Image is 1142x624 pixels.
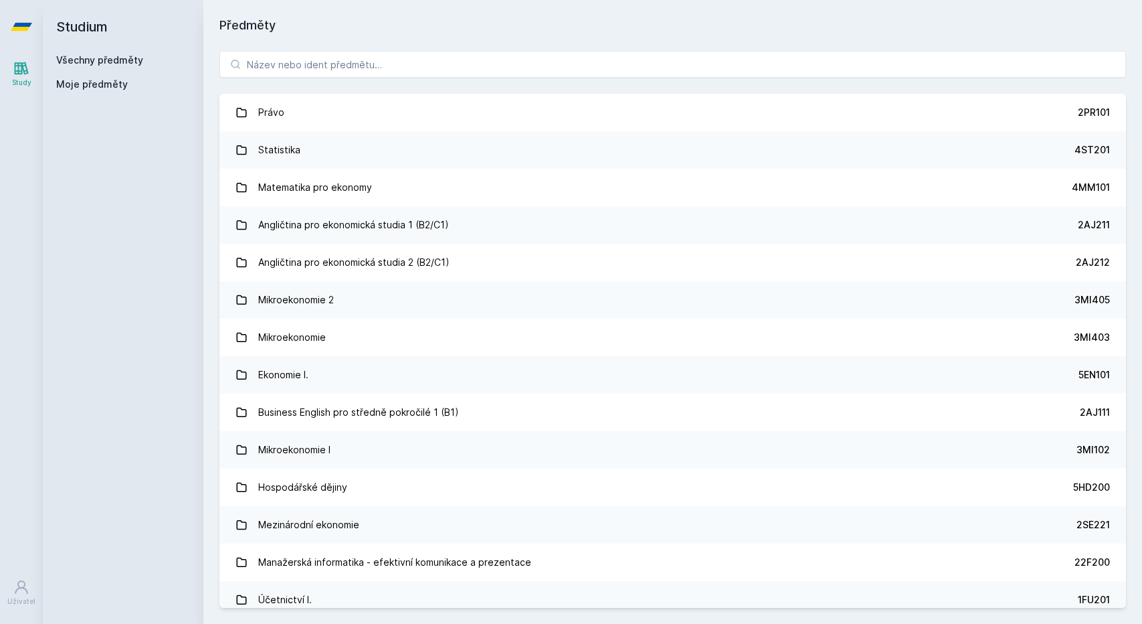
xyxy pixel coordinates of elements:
[3,54,40,94] a: Study
[219,356,1126,394] a: Ekonomie I. 5EN101
[258,212,449,238] div: Angličtina pro ekonomická studia 1 (B2/C1)
[258,512,359,538] div: Mezinárodní ekonomie
[258,437,330,463] div: Mikroekonomie I
[1076,256,1110,269] div: 2AJ212
[219,94,1126,131] a: Právo 2PR101
[219,281,1126,319] a: Mikroekonomie 2 3MI405
[258,587,312,613] div: Účetnictví I.
[3,572,40,613] a: Uživatel
[7,597,35,607] div: Uživatel
[219,431,1126,469] a: Mikroekonomie I 3MI102
[219,469,1126,506] a: Hospodářské dějiny 5HD200
[219,206,1126,244] a: Angličtina pro ekonomická studia 1 (B2/C1) 2AJ211
[1073,481,1110,494] div: 5HD200
[1078,106,1110,119] div: 2PR101
[1078,218,1110,232] div: 2AJ211
[219,319,1126,356] a: Mikroekonomie 3MI403
[1074,143,1110,157] div: 4ST201
[56,54,143,66] a: Všechny předměty
[219,131,1126,169] a: Statistika 4ST201
[1080,406,1110,419] div: 2AJ111
[1074,293,1110,307] div: 3MI405
[258,287,334,313] div: Mikroekonomie 2
[258,324,326,351] div: Mikroekonomie
[1072,181,1110,194] div: 4MM101
[1074,556,1110,569] div: 22F200
[258,549,531,576] div: Manažerská informatika - efektivní komunikace a prezentace
[1074,331,1110,344] div: 3MI403
[258,474,347,501] div: Hospodářské dějiny
[219,16,1126,35] h1: Předměty
[219,506,1126,544] a: Mezinárodní ekonomie 2SE221
[258,249,450,276] div: Angličtina pro ekonomická studia 2 (B2/C1)
[1078,593,1110,607] div: 1FU201
[258,99,284,126] div: Právo
[219,581,1126,619] a: Účetnictví I. 1FU201
[219,544,1126,581] a: Manažerská informatika - efektivní komunikace a prezentace 22F200
[258,174,372,201] div: Matematika pro ekonomy
[258,399,459,426] div: Business English pro středně pokročilé 1 (B1)
[219,51,1126,78] input: Název nebo ident předmětu…
[1078,368,1110,382] div: 5EN101
[1076,518,1110,532] div: 2SE221
[219,244,1126,281] a: Angličtina pro ekonomická studia 2 (B2/C1) 2AJ212
[1076,443,1110,457] div: 3MI102
[56,78,128,91] span: Moje předměty
[219,169,1126,206] a: Matematika pro ekonomy 4MM101
[258,362,308,388] div: Ekonomie I.
[12,78,31,88] div: Study
[258,137,300,163] div: Statistika
[219,394,1126,431] a: Business English pro středně pokročilé 1 (B1) 2AJ111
